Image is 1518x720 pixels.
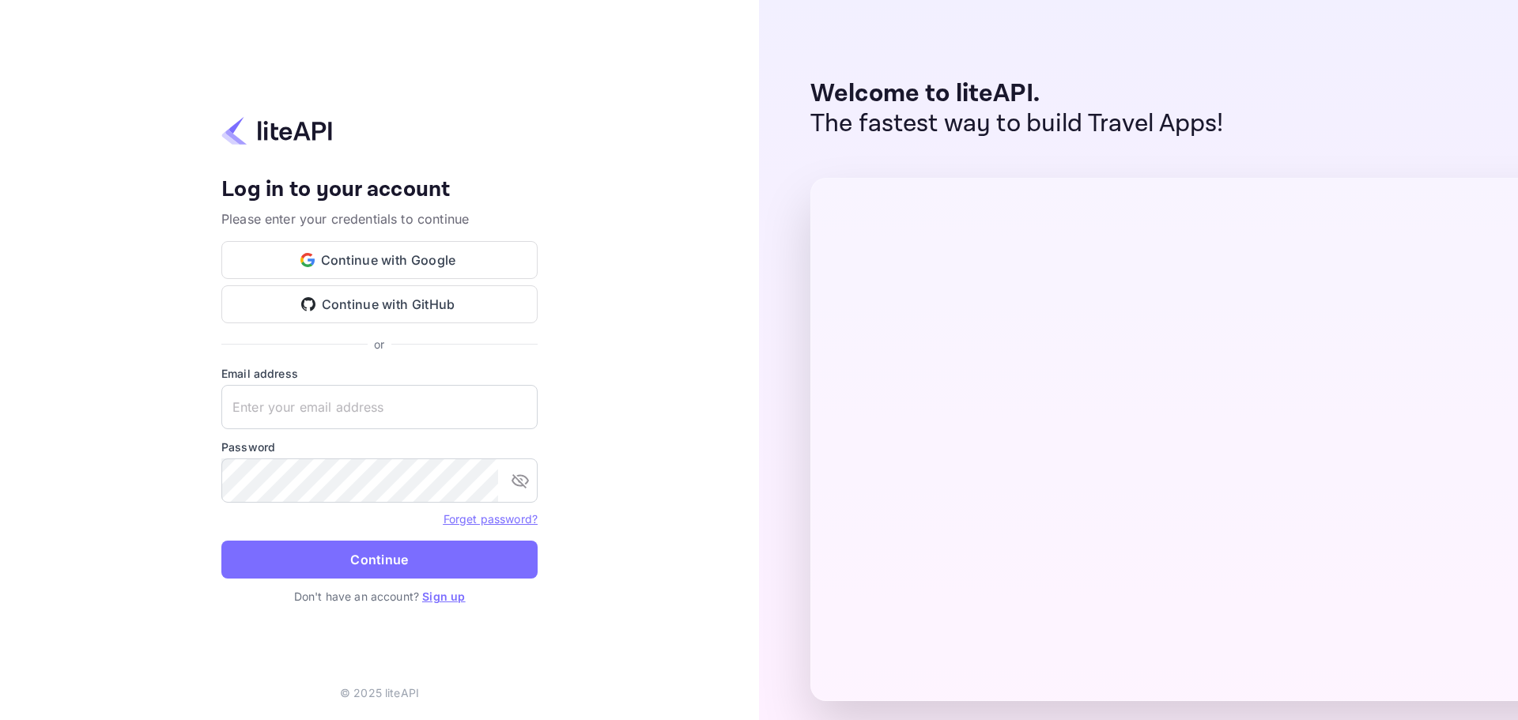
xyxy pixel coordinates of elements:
p: Please enter your credentials to continue [221,209,538,228]
img: liteapi [221,115,332,146]
p: Don't have an account? [221,588,538,605]
a: Forget password? [444,512,538,526]
p: © 2025 liteAPI [340,684,419,701]
button: toggle password visibility [504,465,536,496]
p: Welcome to liteAPI. [810,79,1224,109]
p: The fastest way to build Travel Apps! [810,109,1224,139]
label: Email address [221,365,538,382]
button: Continue [221,541,538,579]
button: Continue with GitHub [221,285,538,323]
label: Password [221,439,538,455]
a: Forget password? [444,511,538,526]
a: Sign up [422,590,465,603]
p: or [374,336,384,352]
h4: Log in to your account [221,176,538,204]
button: Continue with Google [221,241,538,279]
input: Enter your email address [221,385,538,429]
